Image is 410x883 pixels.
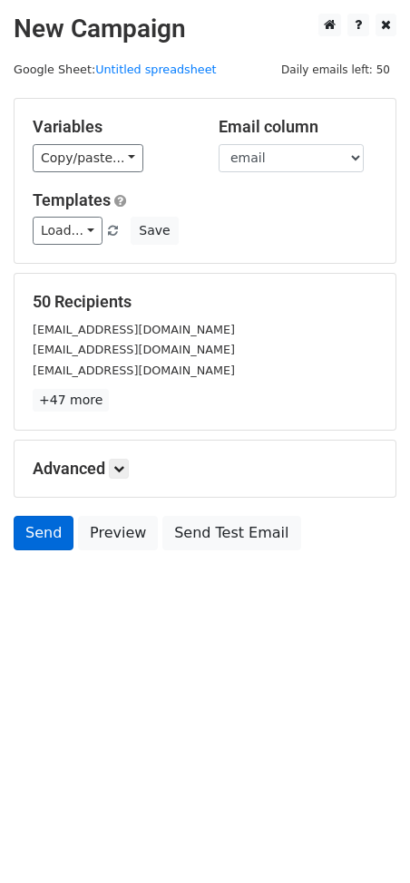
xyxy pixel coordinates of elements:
a: Templates [33,190,111,209]
h5: Advanced [33,459,377,479]
a: Load... [33,217,102,245]
a: Daily emails left: 50 [275,63,396,76]
h2: New Campaign [14,14,396,44]
button: Save [131,217,178,245]
h5: Variables [33,117,191,137]
a: Send [14,516,73,550]
small: [EMAIL_ADDRESS][DOMAIN_NAME] [33,343,235,356]
span: Daily emails left: 50 [275,60,396,80]
a: Preview [78,516,158,550]
small: Google Sheet: [14,63,217,76]
iframe: Chat Widget [319,796,410,883]
a: Untitled spreadsheet [95,63,216,76]
small: [EMAIL_ADDRESS][DOMAIN_NAME] [33,364,235,377]
small: [EMAIL_ADDRESS][DOMAIN_NAME] [33,323,235,336]
a: +47 more [33,389,109,412]
a: Send Test Email [162,516,300,550]
a: Copy/paste... [33,144,143,172]
h5: 50 Recipients [33,292,377,312]
h5: Email column [219,117,377,137]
